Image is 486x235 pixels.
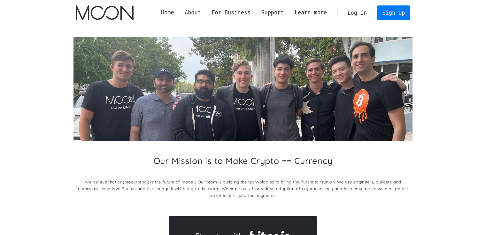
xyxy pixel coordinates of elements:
[73,179,413,199] p: We believe that cryptocurrency is the future of money. Our team is building the technologies to b...
[261,9,284,17] div: Support
[154,156,333,166] h2: Our Mission is to Make Crypto == Currency
[295,9,327,17] div: Learn more
[156,9,179,17] a: Home
[185,9,201,17] div: About
[342,6,372,20] a: Log In
[76,5,134,20] img: Moon Logo
[377,5,410,20] a: Sign Up
[212,9,250,17] div: For Business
